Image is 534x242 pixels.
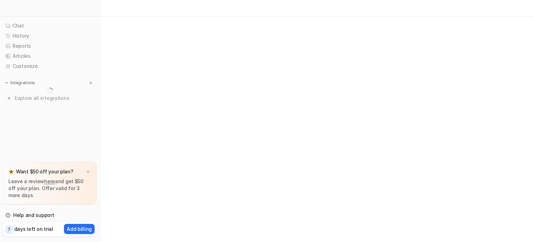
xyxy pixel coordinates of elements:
a: Customize [3,61,97,71]
p: 7 [8,226,10,233]
img: star [8,169,14,174]
a: Explore all integrations [3,93,97,103]
button: Add billing [64,224,95,234]
p: days left on trial [14,225,53,233]
img: menu_add.svg [88,80,93,85]
a: Reports [3,41,97,51]
a: Help and support [3,210,97,220]
p: Leave a review and get $50 off your plan. Offer valid for 3 more days. [8,178,91,199]
a: History [3,31,97,41]
button: Integrations [3,79,37,86]
img: expand menu [4,80,9,85]
a: Articles [3,51,97,61]
p: Integrations [10,80,35,86]
p: Want $50 off your plan? [16,168,73,175]
a: Chat [3,21,97,31]
img: explore all integrations [6,95,13,102]
img: x [86,170,90,174]
p: Add billing [67,225,92,233]
a: here [44,178,55,184]
span: Explore all integrations [15,93,94,104]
